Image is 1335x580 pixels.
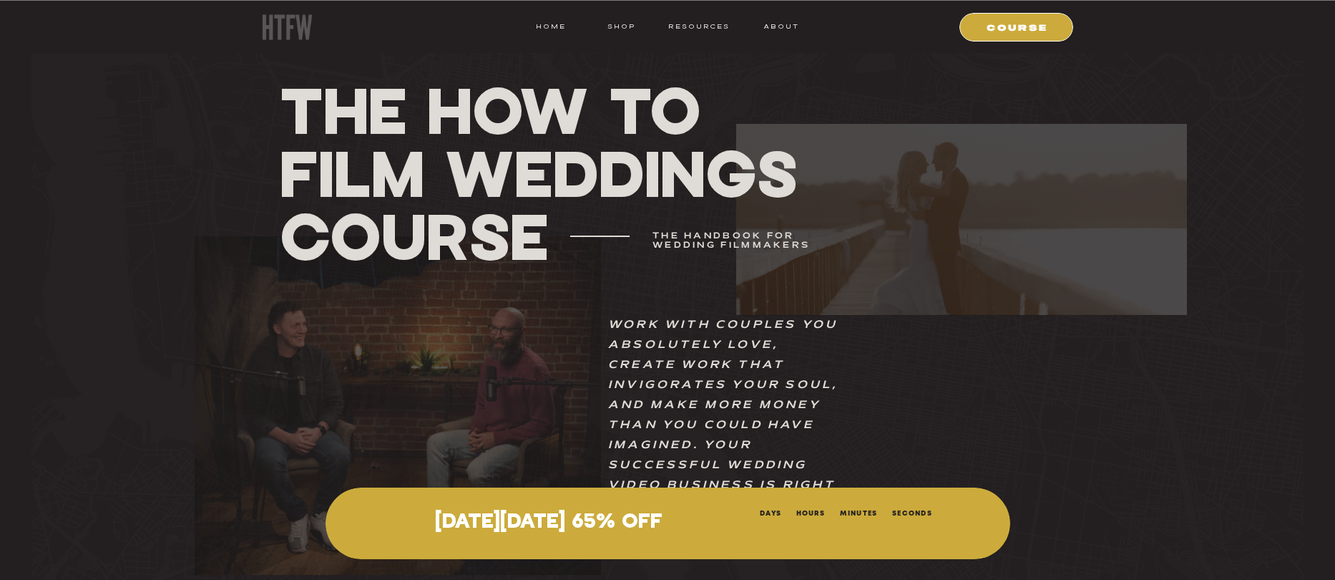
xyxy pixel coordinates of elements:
a: COURSE [969,20,1066,33]
li: Seconds [892,506,932,518]
li: Minutes [840,506,878,518]
li: Hours [796,506,826,518]
li: Days [760,506,781,518]
a: HOME [536,20,566,33]
a: resources [663,20,730,33]
a: ABOUT [763,20,799,33]
i: Work with couples you absolutely love, create work that invigorates your soul, and make more mone... [608,320,838,511]
h1: THE How To Film Weddings Course [280,78,807,268]
a: shop [593,20,650,33]
p: [DATE][DATE] 65% OFF [358,511,738,534]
